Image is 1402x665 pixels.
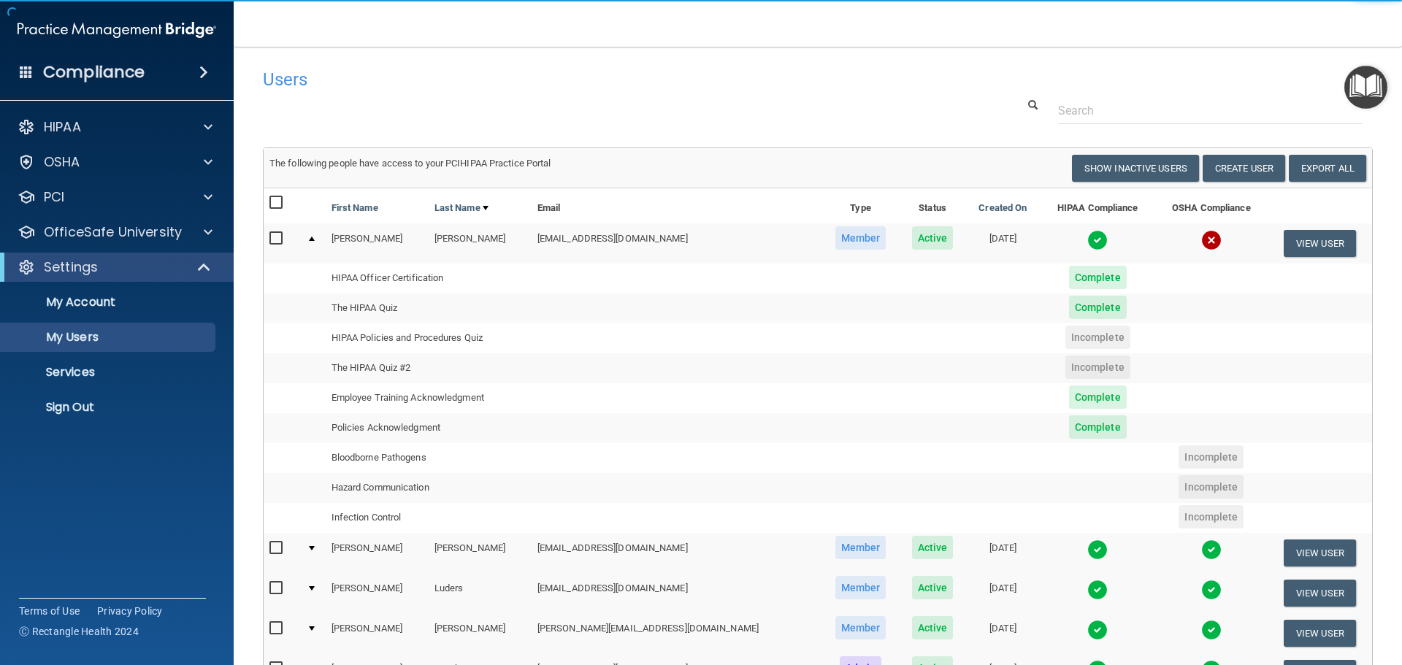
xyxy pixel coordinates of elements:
[1344,66,1387,109] button: Open Resource Center
[1069,415,1127,439] span: Complete
[326,473,532,503] td: Hazard Communication
[326,353,532,383] td: The HIPAA Quiz #2
[18,153,212,171] a: OSHA
[326,223,429,263] td: [PERSON_NAME]
[1069,266,1127,289] span: Complete
[269,158,551,169] span: The following people have access to your PCIHIPAA Practice Portal
[532,613,821,653] td: [PERSON_NAME][EMAIL_ADDRESS][DOMAIN_NAME]
[1201,230,1222,250] img: cross.ca9f0e7f.svg
[9,330,209,345] p: My Users
[18,223,212,241] a: OfficeSafe University
[263,70,901,89] h4: Users
[532,533,821,573] td: [EMAIL_ADDRESS][DOMAIN_NAME]
[1069,296,1127,319] span: Complete
[434,199,489,217] a: Last Name
[1201,620,1222,640] img: tick.e7d51cea.svg
[326,293,532,323] td: The HIPAA Quiz
[1149,561,1384,620] iframe: Drift Widget Chat Controller
[1284,620,1356,647] button: View User
[326,383,532,413] td: Employee Training Acknowledgment
[1179,505,1244,528] span: Incomplete
[1040,188,1155,223] th: HIPAA Compliance
[19,604,80,618] a: Terms of Use
[326,443,532,473] td: Bloodborne Pathogens
[43,62,145,82] h4: Compliance
[326,323,532,353] td: HIPAA Policies and Procedures Quiz
[332,199,378,217] a: First Name
[1284,230,1356,257] button: View User
[44,188,64,206] p: PCI
[912,616,954,639] span: Active
[1069,385,1127,409] span: Complete
[1065,326,1130,349] span: Incomplete
[532,573,821,613] td: [EMAIL_ADDRESS][DOMAIN_NAME]
[912,576,954,599] span: Active
[326,573,429,613] td: [PERSON_NAME]
[912,226,954,250] span: Active
[1203,155,1285,182] button: Create User
[1201,539,1222,560] img: tick.e7d51cea.svg
[1065,355,1130,379] span: Incomplete
[835,576,886,599] span: Member
[978,199,1027,217] a: Created On
[19,624,139,639] span: Ⓒ Rectangle Health 2024
[912,536,954,559] span: Active
[44,258,98,276] p: Settings
[44,223,182,241] p: OfficeSafe University
[1087,620,1108,640] img: tick.e7d51cea.svg
[965,533,1040,573] td: [DATE]
[1087,580,1108,600] img: tick.e7d51cea.svg
[532,188,821,223] th: Email
[326,503,532,533] td: Infection Control
[18,118,212,136] a: HIPAA
[900,188,965,223] th: Status
[44,153,80,171] p: OSHA
[1087,230,1108,250] img: tick.e7d51cea.svg
[835,616,886,639] span: Member
[429,533,532,573] td: [PERSON_NAME]
[429,223,532,263] td: [PERSON_NAME]
[1179,445,1244,469] span: Incomplete
[1058,97,1362,124] input: Search
[821,188,900,223] th: Type
[44,118,81,136] p: HIPAA
[429,573,532,613] td: Luders
[326,613,429,653] td: [PERSON_NAME]
[965,613,1040,653] td: [DATE]
[965,223,1040,263] td: [DATE]
[326,533,429,573] td: [PERSON_NAME]
[1072,155,1199,182] button: Show Inactive Users
[9,400,209,415] p: Sign Out
[1155,188,1268,223] th: OSHA Compliance
[1087,539,1108,560] img: tick.e7d51cea.svg
[97,604,163,618] a: Privacy Policy
[18,258,212,276] a: Settings
[532,223,821,263] td: [EMAIL_ADDRESS][DOMAIN_NAME]
[1289,155,1366,182] a: Export All
[1179,475,1244,499] span: Incomplete
[835,226,886,250] span: Member
[9,295,209,310] p: My Account
[1284,539,1356,566] button: View User
[326,264,532,293] td: HIPAA Officer Certification
[429,613,532,653] td: [PERSON_NAME]
[326,413,532,443] td: Policies Acknowledgment
[18,15,216,45] img: PMB logo
[965,573,1040,613] td: [DATE]
[835,536,886,559] span: Member
[18,188,212,206] a: PCI
[9,365,209,380] p: Services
